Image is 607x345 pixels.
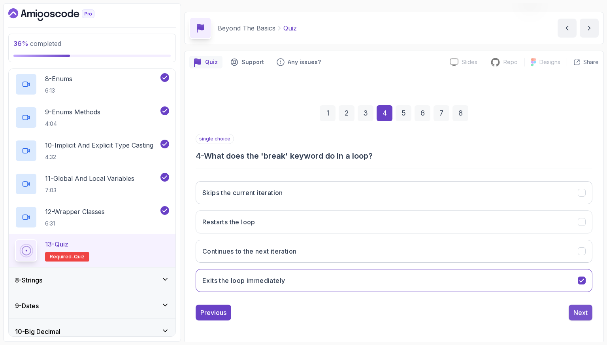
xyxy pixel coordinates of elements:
p: Quiz [283,23,297,33]
button: Feedback button [272,56,326,68]
p: Repo [503,58,518,66]
h3: Restarts the loop [202,217,255,227]
p: Share [583,58,599,66]
button: 10-Implicit And Explicit Type Casting4:32 [15,140,169,162]
p: 9 - Enums Methods [45,107,100,117]
p: Designs [539,58,560,66]
a: Dashboard [8,8,113,21]
div: 2 [339,105,354,121]
p: 13 - Quiz [45,239,68,249]
button: 9-Dates [9,293,175,318]
button: 9-Enums Methods4:04 [15,106,169,129]
p: 6:13 [45,87,72,95]
span: quiz [74,254,85,260]
h3: Exits the loop immediately [202,276,285,285]
p: Support [241,58,264,66]
div: 4 [377,105,392,121]
h3: Continues to the next iteration [202,246,296,256]
div: 6 [415,105,430,121]
p: Beyond The Basics [218,23,275,33]
button: 10-Big Decimal [9,319,175,344]
button: Skips the current iteration [196,181,592,204]
button: 8-Strings [9,267,175,293]
h3: 10 - Big Decimal [15,327,60,336]
span: Required- [50,254,74,260]
button: Support button [226,56,269,68]
p: 6:31 [45,220,105,227]
h3: 4 - What does the 'break' keyword do in a loop? [196,150,592,161]
button: Continues to the next iteration [196,240,592,263]
p: 4:32 [45,153,153,161]
button: Restarts the loop [196,210,592,233]
p: 10 - Implicit And Explicit Type Casting [45,140,153,150]
button: quiz button [189,56,222,68]
h3: 9 - Dates [15,301,39,311]
span: completed [13,40,61,47]
p: single choice [196,134,234,144]
button: 8-Enums6:13 [15,73,169,95]
div: Next [573,308,588,317]
button: Next [569,305,592,320]
p: 4:04 [45,120,100,128]
p: 7:03 [45,186,134,194]
button: next content [580,19,599,38]
div: 1 [320,105,336,121]
span: 36 % [13,40,28,47]
button: 11-Global And Local Variables7:03 [15,173,169,195]
div: 8 [452,105,468,121]
h3: 8 - Strings [15,275,42,285]
p: 8 - Enums [45,74,72,83]
div: Previous [200,308,226,317]
button: 12-Wrapper Classes6:31 [15,206,169,228]
button: Share [567,58,599,66]
h3: Skips the current iteration [202,188,283,197]
p: Quiz [205,58,218,66]
div: 7 [434,105,449,121]
div: 3 [358,105,373,121]
p: 12 - Wrapper Classes [45,207,105,216]
button: 13-QuizRequired-quiz [15,239,169,262]
button: Exits the loop immediately [196,269,592,292]
button: Previous [196,305,231,320]
p: Slides [462,58,477,66]
button: previous content [558,19,577,38]
p: Any issues? [288,58,321,66]
div: 5 [396,105,411,121]
p: 11 - Global And Local Variables [45,174,134,183]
